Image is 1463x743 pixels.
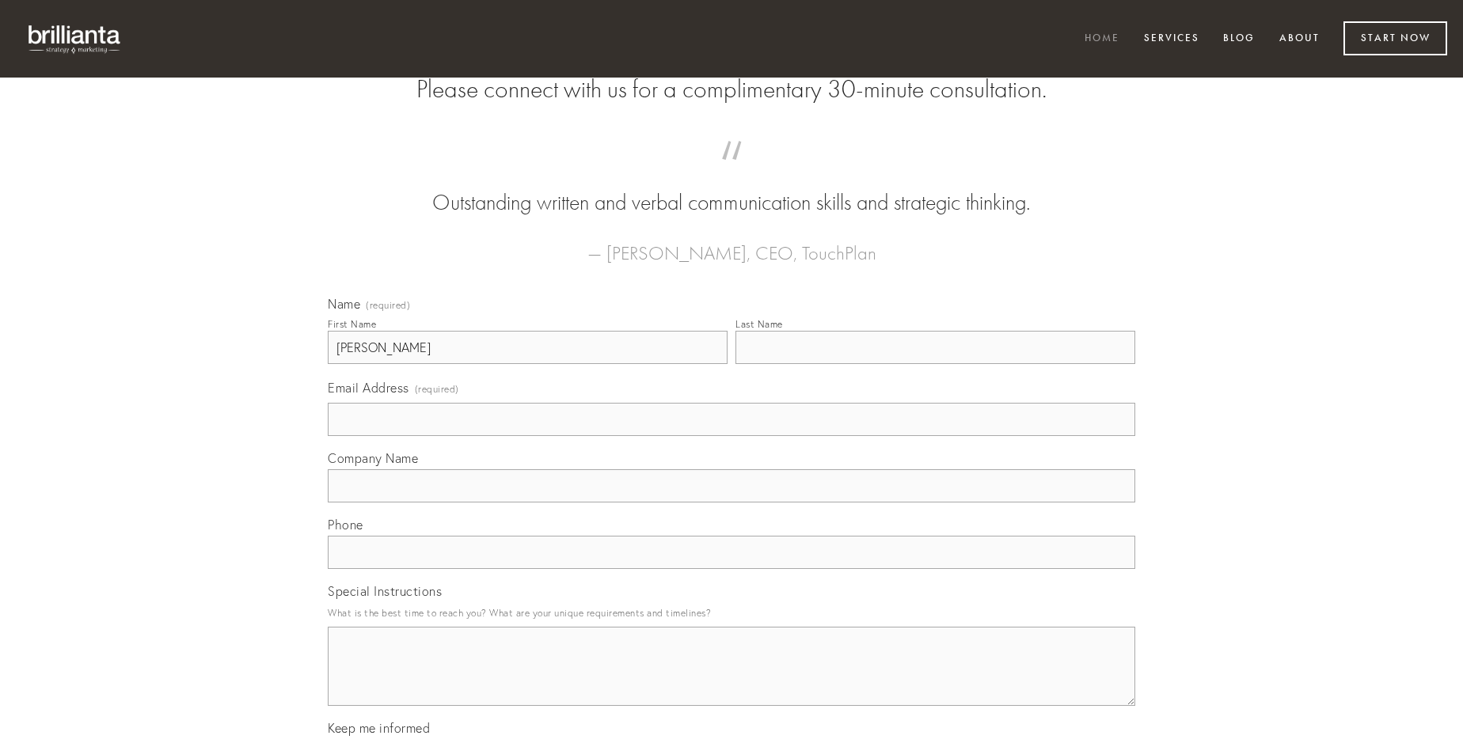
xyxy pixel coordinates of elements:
span: Email Address [328,380,409,396]
a: Blog [1213,26,1265,52]
p: What is the best time to reach you? What are your unique requirements and timelines? [328,602,1135,624]
h2: Please connect with us for a complimentary 30-minute consultation. [328,74,1135,104]
blockquote: Outstanding written and verbal communication skills and strategic thinking. [353,157,1110,218]
a: About [1269,26,1330,52]
span: “ [353,157,1110,188]
span: Keep me informed [328,720,430,736]
figcaption: — [PERSON_NAME], CEO, TouchPlan [353,218,1110,269]
span: Phone [328,517,363,533]
span: (required) [366,301,410,310]
div: First Name [328,318,376,330]
a: Services [1134,26,1210,52]
a: Start Now [1343,21,1447,55]
span: (required) [415,378,459,400]
span: Special Instructions [328,583,442,599]
span: Name [328,296,360,312]
a: Home [1074,26,1130,52]
img: brillianta - research, strategy, marketing [16,16,135,62]
span: Company Name [328,450,418,466]
div: Last Name [735,318,783,330]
